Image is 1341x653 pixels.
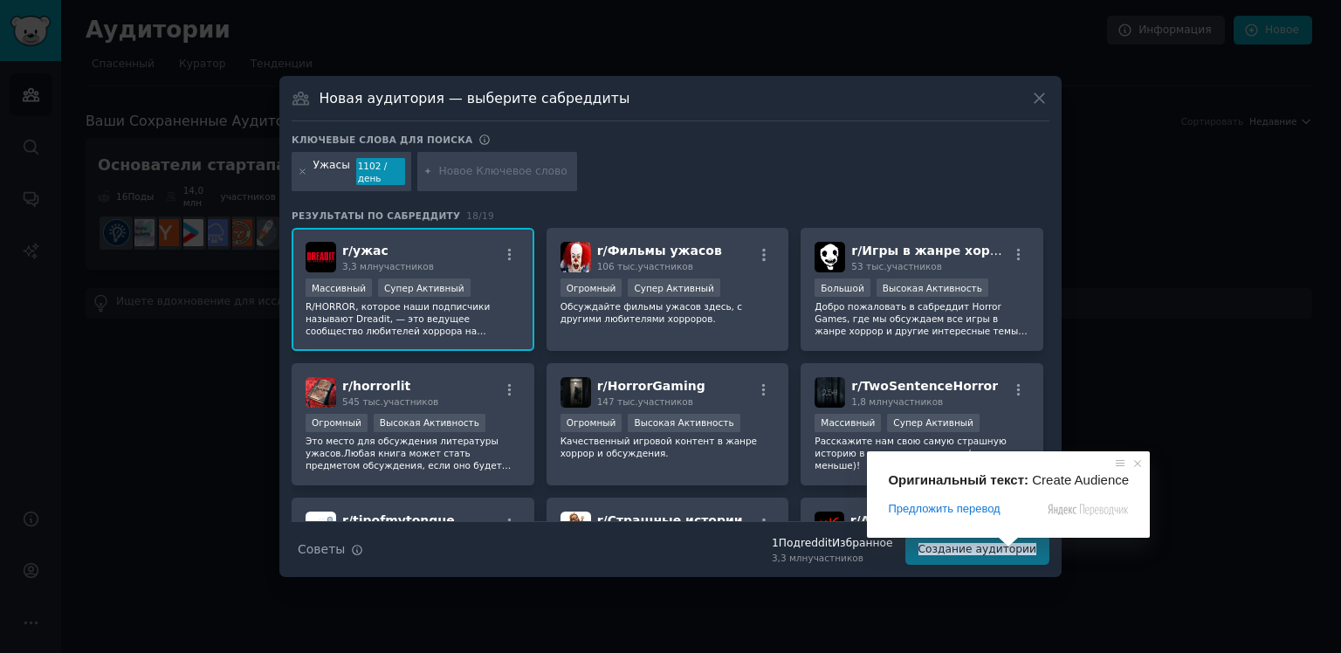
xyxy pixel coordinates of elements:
img: Игра ужасов [560,377,591,408]
ya-tr-span: участников [638,261,693,272]
img: Американская ужасная история [815,512,843,542]
ya-tr-span: R/HORROR, которое наши подписчики называют Dreadit, — это ведущее сообщество любителей хоррора на... [306,301,490,348]
ya-tr-span: r/ [342,379,353,393]
span: Предложить перевод [888,501,1000,517]
ya-tr-span: Американская история ужасов [861,513,1079,527]
ya-tr-span: Фильмы ужасов [608,244,722,258]
img: Ужасы_истории [560,512,591,542]
ya-tr-span: tipofmytongue [353,513,455,527]
ya-tr-span: участников [379,261,434,272]
ya-tr-span: r/ [851,379,862,393]
ya-tr-span: Качественный игровой контент в жанре хоррор и обсуждения. [560,436,757,458]
ya-tr-span: Ключевые слова для поиска [292,134,472,145]
ya-tr-span: 147 тыс. [597,396,638,407]
img: Фильмы ужасов [560,242,591,272]
img: Ужасы [306,242,336,272]
ya-tr-span: 18 [466,210,478,221]
ya-tr-span: участников [638,396,693,407]
ya-tr-span: участников [888,396,943,407]
ya-tr-span: 1 [772,537,779,549]
ya-tr-span: Огромный [567,283,616,293]
img: Игры ужасов [815,242,845,272]
ya-tr-span: Результаты по сабреддиту [292,210,460,221]
ya-tr-span: Ужасы [313,159,350,171]
ya-tr-span: Новая аудитория — выберите сабреддиты [320,90,630,107]
ya-tr-span: Супер Активный [634,283,714,293]
ya-tr-span: horrorlit [353,379,410,393]
ya-tr-span: Огромный [567,417,616,428]
ya-tr-span: 106 тыс. [597,261,638,272]
button: Советы [292,534,369,565]
img: освещенный ужасом [306,377,336,408]
ya-tr-span: Высокая Активность [883,283,982,293]
ya-tr-span: Большой [821,283,863,293]
ya-tr-span: Это место для обсуждения литературы ужасов. [306,436,499,458]
ya-tr-span: 53 тыс. [851,261,886,272]
ya-tr-span: участников [887,261,942,272]
ya-tr-span: Высокая Активность [380,417,479,428]
ya-tr-span: / [478,210,482,221]
ya-tr-span: 3,3 млн [772,553,808,563]
ya-tr-span: r/ [850,513,861,527]
ya-tr-span: 19 [482,210,494,221]
ya-tr-span: Супер Активный [384,283,464,293]
ya-tr-span: TwoSentenceHorror [862,379,998,393]
ya-tr-span: ужас [353,244,389,258]
ya-tr-span: Игры в жанре хоррор [862,244,1015,258]
ya-tr-span: 3,3 млн [342,261,379,272]
ya-tr-span: r/ [342,513,353,527]
ya-tr-span: 1102 / день [358,161,388,183]
ya-tr-span: Массивный [821,417,875,428]
img: подсказка моего языка [306,512,336,542]
ya-tr-span: HorrorGaming [608,379,705,393]
ya-tr-span: r/ [597,513,608,527]
ya-tr-span: r/ [342,244,353,258]
ya-tr-span: Создание аудитории [918,543,1036,555]
input: Новое Ключевое слово [438,164,571,180]
ya-tr-span: Огромный [312,417,361,428]
span: Create Audience [1032,472,1129,487]
ya-tr-span: Высокая Активность [634,417,733,428]
ya-tr-span: участников [808,553,863,563]
ya-tr-span: Обсуждайте фильмы ужасов здесь, с другими любителями хорроров. [560,301,742,324]
ya-tr-span: Избранное [832,537,893,549]
ya-tr-span: 1,8 млн [851,396,888,407]
ya-tr-span: участников [383,396,438,407]
ya-tr-span: 545 тыс. [342,396,383,407]
span: Оригинальный текст: [888,472,1028,487]
ya-tr-span: Добро пожаловать в сабреддит Horror Games, где мы обсуждаем все игры в жанре хоррор и другие инте... [815,301,1027,348]
ya-tr-span: r/ [851,244,862,258]
ya-tr-span: Расскажите нам свою самую страшную историю в двух предложениях (или меньше)! [815,436,1006,471]
ya-tr-span: Супер Активный [893,417,973,428]
img: Ошибка в двух предложениях [815,377,845,408]
button: Создание аудитории [905,535,1049,565]
ya-tr-span: r/ [597,244,608,258]
ya-tr-span: Подreddit [779,537,832,549]
ya-tr-span: r/ [597,379,608,393]
ya-tr-span: Советы [298,542,345,556]
ya-tr-span: Любая книга может стать предметом обсуждения, если оно будет вестись уважительно. [306,448,511,483]
ya-tr-span: Массивный [312,283,366,293]
ya-tr-span: Страшные истории [608,513,743,527]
